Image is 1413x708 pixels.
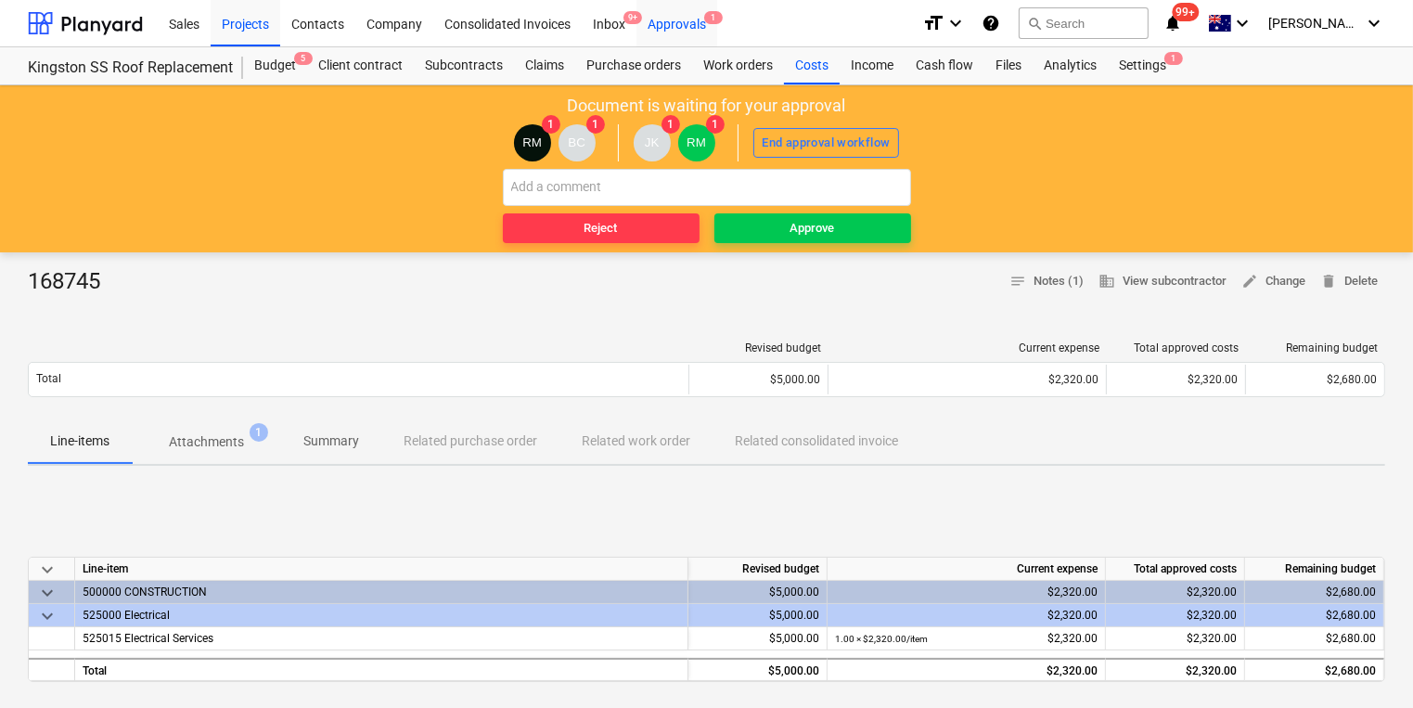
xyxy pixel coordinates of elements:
div: John Keane [634,124,671,161]
div: $2,680.00 [1245,581,1384,604]
span: edit [1241,273,1258,290]
span: RM [687,135,706,149]
i: keyboard_arrow_down [944,12,967,34]
div: Current expense [828,558,1106,581]
div: $2,680.00 [1245,658,1384,681]
span: 1 [250,423,268,442]
span: keyboard_arrow_down [36,582,58,604]
div: Approve [790,218,835,239]
div: $2,320.00 [835,660,1098,683]
button: Approve [714,213,911,243]
div: $2,320.00 [835,604,1098,627]
div: $2,320.00 [1106,365,1245,394]
div: Purchase orders [575,47,692,84]
div: $2,320.00 [1106,604,1245,627]
span: notes [1009,273,1026,290]
span: keyboard_arrow_down [36,605,58,627]
span: [PERSON_NAME] [1268,16,1361,31]
span: 1 [706,115,725,134]
div: Rowan MacDonald [678,124,715,161]
span: 1 [586,115,605,134]
div: Budget [243,47,307,84]
a: Cash flow [905,47,984,84]
span: View subcontractor [1098,271,1227,292]
a: Costs [784,47,840,84]
div: 500000 CONSTRUCTION [83,581,680,603]
a: Work orders [692,47,784,84]
a: Claims [514,47,575,84]
span: $2,680.00 [1327,373,1377,386]
i: keyboard_arrow_down [1363,12,1385,34]
a: Files [984,47,1033,84]
a: Settings1 [1108,47,1177,84]
div: Revised budget [697,341,821,354]
div: Billy Campbell [559,124,596,161]
div: 168745 [28,267,115,297]
div: $2,320.00 [1106,581,1245,604]
div: Remaining budget [1245,558,1384,581]
div: Line-item [75,558,688,581]
span: JK [645,135,660,149]
button: End approval workflow [753,128,900,158]
input: Add a comment [503,169,911,206]
i: notifications [1163,12,1182,34]
p: Line-items [50,431,109,451]
div: Total approved costs [1114,341,1239,354]
i: keyboard_arrow_down [1231,12,1253,34]
div: Revised budget [688,558,828,581]
div: $2,320.00 [836,373,1098,386]
button: Reject [503,213,700,243]
button: Change [1234,267,1313,296]
span: BC [568,135,585,149]
div: $2,320.00 [835,581,1098,604]
div: Reject [584,218,618,239]
span: $2,320.00 [1187,632,1237,645]
a: Budget5 [243,47,307,84]
div: Chat Widget [1320,619,1413,708]
span: 1 [662,115,680,134]
div: 525000 Electrical [83,604,680,626]
div: $2,680.00 [1245,604,1384,627]
span: 1 [1164,52,1183,65]
p: Summary [303,431,359,451]
span: 99+ [1173,3,1200,21]
span: Notes (1) [1009,271,1084,292]
div: $5,000.00 [688,627,828,650]
p: Document is waiting for your approval [568,95,846,117]
span: 9+ [623,11,642,24]
div: Total [75,658,688,681]
span: business [1098,273,1115,290]
button: View subcontractor [1091,267,1234,296]
a: Analytics [1033,47,1108,84]
span: RM [522,135,542,149]
span: 525015 Electrical Services [83,632,213,645]
div: $2,320.00 [835,627,1098,650]
i: Knowledge base [982,12,1000,34]
span: Delete [1320,271,1378,292]
div: End approval workflow [763,133,891,154]
i: format_size [922,12,944,34]
button: Delete [1313,267,1385,296]
div: Current expense [836,341,1099,354]
button: Notes (1) [1002,267,1091,296]
span: search [1027,16,1042,31]
div: Remaining budget [1253,341,1378,354]
a: Client contract [307,47,414,84]
span: 1 [704,11,723,24]
div: $5,000.00 [688,658,828,681]
p: Total [36,371,61,387]
span: Change [1241,271,1305,292]
a: Subcontracts [414,47,514,84]
a: Income [840,47,905,84]
div: $5,000.00 [688,604,828,627]
div: $5,000.00 [688,581,828,604]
